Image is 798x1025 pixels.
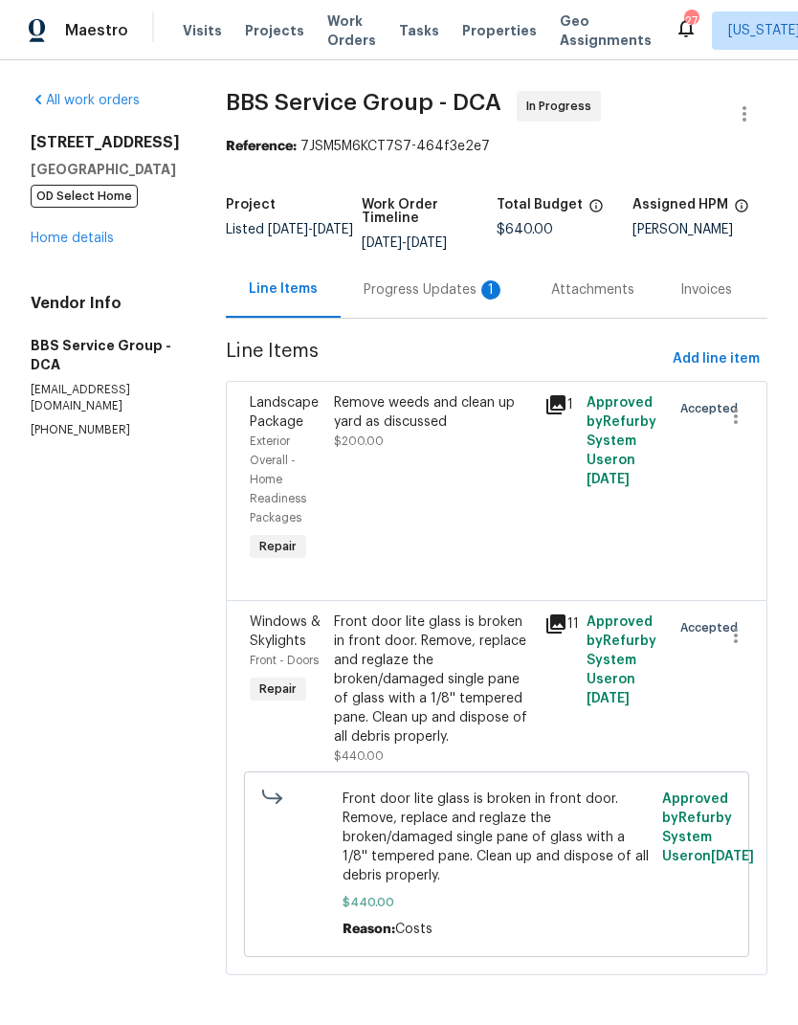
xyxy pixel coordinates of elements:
[313,223,353,236] span: [DATE]
[31,336,180,374] h5: BBS Service Group - DCA
[407,236,447,250] span: [DATE]
[252,680,304,699] span: Repair
[587,473,630,486] span: [DATE]
[544,613,575,635] div: 11
[399,24,439,37] span: Tasks
[673,347,760,371] span: Add line item
[31,294,180,313] h4: Vendor Info
[526,97,599,116] span: In Progress
[362,236,447,250] span: -
[268,223,353,236] span: -
[632,223,768,236] div: [PERSON_NAME]
[680,618,745,637] span: Accepted
[31,382,180,414] p: [EMAIL_ADDRESS][DOMAIN_NAME]
[250,655,319,666] span: Front - Doors
[665,342,767,377] button: Add line item
[252,537,304,556] span: Repair
[362,236,402,250] span: [DATE]
[632,198,728,212] h5: Assigned HPM
[31,422,180,438] p: [PHONE_NUMBER]
[245,21,304,40] span: Projects
[31,160,180,179] h5: [GEOGRAPHIC_DATA]
[31,94,140,107] a: All work orders
[343,923,395,936] span: Reason:
[497,223,553,236] span: $640.00
[250,396,319,429] span: Landscape Package
[250,615,321,648] span: Windows & Skylights
[560,11,652,50] span: Geo Assignments
[226,140,297,153] b: Reference:
[183,21,222,40] span: Visits
[587,396,656,486] span: Approved by Refurby System User on
[226,91,501,114] span: BBS Service Group - DCA
[226,342,665,377] span: Line Items
[343,893,652,912] span: $440.00
[551,280,634,300] div: Attachments
[684,11,698,31] div: 27
[334,750,384,762] span: $440.00
[680,399,745,418] span: Accepted
[334,393,533,432] div: Remove weeds and clean up yard as discussed
[226,223,353,236] span: Listed
[31,133,180,152] h2: [STREET_ADDRESS]
[662,792,754,863] span: Approved by Refurby System User on
[587,692,630,705] span: [DATE]
[31,232,114,245] a: Home details
[395,923,432,936] span: Costs
[587,615,656,705] span: Approved by Refurby System User on
[327,11,376,50] span: Work Orders
[364,280,505,300] div: Progress Updates
[334,435,384,447] span: $200.00
[497,198,583,212] h5: Total Budget
[544,393,575,416] div: 1
[226,198,276,212] h5: Project
[680,280,732,300] div: Invoices
[268,223,308,236] span: [DATE]
[250,435,306,524] span: Exterior Overall - Home Readiness Packages
[65,21,128,40] span: Maestro
[334,613,533,746] div: Front door lite glass is broken in front door. Remove, replace and reglaze the broken/damaged sin...
[588,198,604,223] span: The total cost of line items that have been proposed by Opendoor. This sum includes line items th...
[343,790,652,885] span: Front door lite glass is broken in front door. Remove, replace and reglaze the broken/damaged sin...
[362,198,498,225] h5: Work Order Timeline
[31,185,138,208] span: OD Select Home
[481,280,500,300] div: 1
[734,198,749,223] span: The hpm assigned to this work order.
[462,21,537,40] span: Properties
[711,850,754,863] span: [DATE]
[226,137,767,156] div: 7JSM5M6KCT7S7-464f3e2e7
[249,279,318,299] div: Line Items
